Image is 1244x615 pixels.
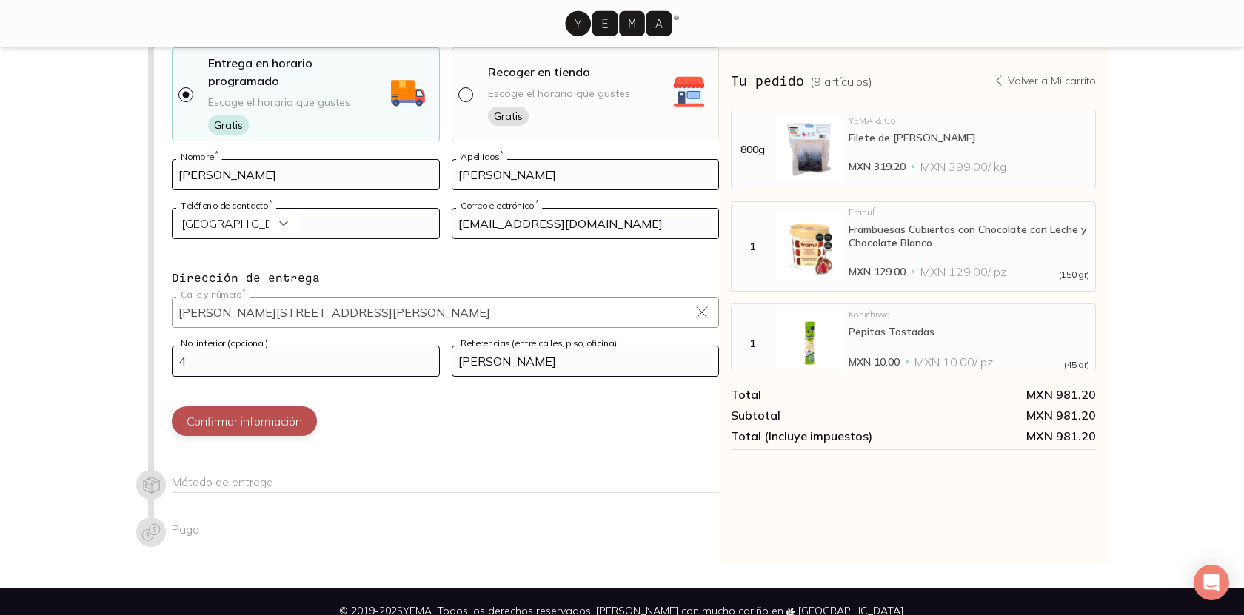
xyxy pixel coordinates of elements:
[731,387,913,402] div: Total
[1059,270,1089,279] span: (150 gr)
[849,159,906,174] span: MXN 319.20
[176,289,250,300] label: Calle y número
[810,74,872,89] span: ( 9 artículos )
[776,116,843,183] img: Filete de Salmón Chileno
[208,95,350,110] span: Escoge el horario que gustes
[735,240,770,253] div: 1
[849,354,900,369] span: MXN 10.00
[920,159,1006,174] span: MXN 399.00 / kg
[172,474,719,493] div: Método de entrega
[488,87,630,101] span: Escoge el horario que gustes
[849,208,1089,217] div: FranuÍ
[914,408,1096,423] div: MXN 981.20
[849,264,906,279] span: MXN 129.00
[172,159,719,436] div: Contacto
[914,354,993,369] span: MXN 10.00 / pz
[849,116,1089,125] div: YEMA & Co
[993,74,1096,87] a: Volver a Mi carrito
[172,406,317,436] button: Confirmar información
[172,522,719,540] div: Pago
[731,71,872,90] h3: Tu pedido
[849,310,1089,319] div: Konichiwa
[208,115,249,135] span: Gratis
[176,151,222,162] label: Nombre
[849,131,1089,144] div: Filete de [PERSON_NAME]
[456,337,621,349] label: Referencias (entre calles, piso, oficina)
[1194,565,1229,600] div: Open Intercom Messenger
[914,429,1096,443] span: MXN 981.20
[1008,74,1096,87] p: Volver a Mi carrito
[208,54,386,90] p: Entrega en horario programado
[1064,360,1089,369] span: (45 gr)
[176,200,276,211] label: Teléfono de contacto
[488,63,590,81] p: Recoger en tienda
[735,337,770,350] div: 1
[172,269,719,286] h4: Dirección de entrega
[914,387,1096,402] div: MXN 981.20
[731,408,913,423] div: Subtotal
[920,264,1006,279] span: MXN 129.00 / pz
[456,151,507,162] label: Apellidos
[456,200,542,211] label: Correo electrónico
[735,143,770,156] div: 800g
[849,325,1089,338] div: Pepitas Tostadas
[776,310,843,377] img: Pepitas Tostadas
[488,107,529,126] span: Gratis
[176,337,272,349] label: No. interior (opcional)
[849,223,1089,249] div: Frambuesas Cubiertas con Chocolate con Leche y Chocolate Blanco
[776,213,843,280] img: Frambuesas Cubiertas con Chocolate con Leche y Chocolate Blanco
[731,429,913,443] div: Total (Incluye impuestos)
